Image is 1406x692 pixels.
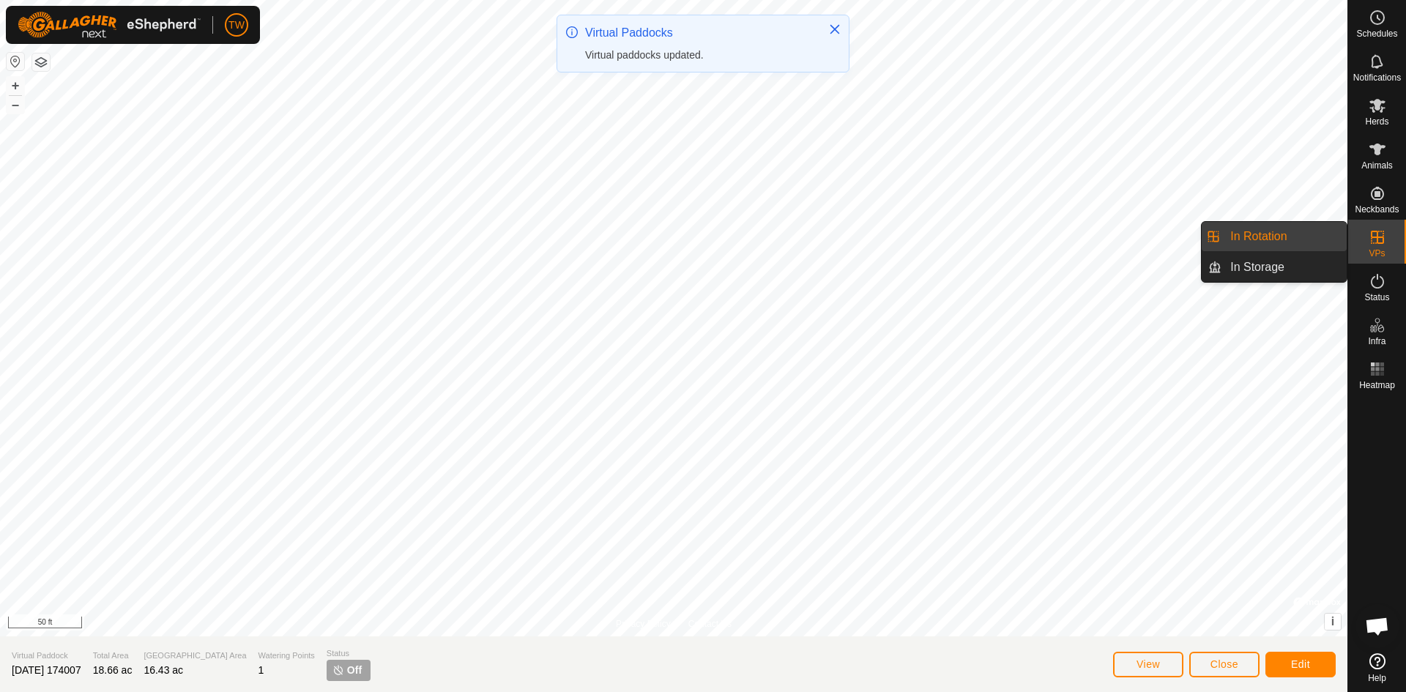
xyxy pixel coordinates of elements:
[1361,161,1393,170] span: Animals
[327,647,371,660] span: Status
[1368,337,1385,346] span: Infra
[585,48,814,63] div: Virtual paddocks updated.
[585,24,814,42] div: Virtual Paddocks
[1353,73,1401,82] span: Notifications
[1202,253,1347,282] li: In Storage
[1364,293,1389,302] span: Status
[1265,652,1336,677] button: Edit
[93,664,133,676] span: 18.66 ac
[7,96,24,114] button: –
[1210,658,1238,670] span: Close
[1221,222,1347,251] a: In Rotation
[1113,652,1183,677] button: View
[12,664,81,676] span: [DATE] 174007
[258,664,264,676] span: 1
[228,18,245,33] span: TW
[1369,249,1385,258] span: VPs
[347,663,362,678] span: Off
[93,650,133,662] span: Total Area
[1348,647,1406,688] a: Help
[7,53,24,70] button: Reset Map
[1359,381,1395,390] span: Heatmap
[825,19,845,40] button: Close
[688,617,732,630] a: Contact Us
[1230,258,1284,276] span: In Storage
[1331,615,1334,628] span: i
[616,617,671,630] a: Privacy Policy
[1230,228,1287,245] span: In Rotation
[1356,29,1397,38] span: Schedules
[144,650,246,662] span: [GEOGRAPHIC_DATA] Area
[32,53,50,71] button: Map Layers
[1189,652,1260,677] button: Close
[1355,205,1399,214] span: Neckbands
[12,650,81,662] span: Virtual Paddock
[1202,222,1347,251] li: In Rotation
[1355,604,1399,648] div: Open chat
[7,77,24,94] button: +
[1221,253,1347,282] a: In Storage
[18,12,201,38] img: Gallagher Logo
[1365,117,1388,126] span: Herds
[1325,614,1341,630] button: i
[144,664,183,676] span: 16.43 ac
[258,650,315,662] span: Watering Points
[1368,674,1386,682] span: Help
[332,664,344,676] img: turn-off
[1291,658,1310,670] span: Edit
[1137,658,1160,670] span: View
